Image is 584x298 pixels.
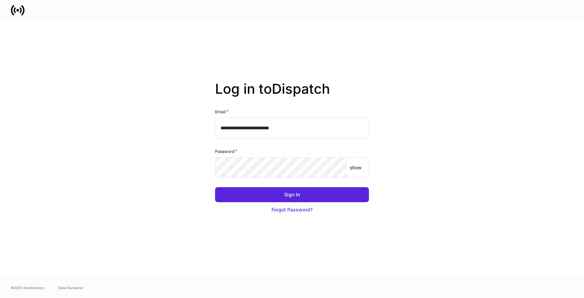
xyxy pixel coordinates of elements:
div: Sign In [284,191,300,198]
h2: Log in to Dispatch [215,81,369,108]
p: show [350,164,361,171]
span: © 2025 OneAdvisory [11,285,44,290]
h6: Email [215,108,229,115]
button: Forgot Password? [215,202,369,217]
button: Sign In [215,187,369,202]
div: Forgot Password? [271,206,313,213]
a: Data Disclaimer [58,285,83,290]
h6: Password [215,148,237,155]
